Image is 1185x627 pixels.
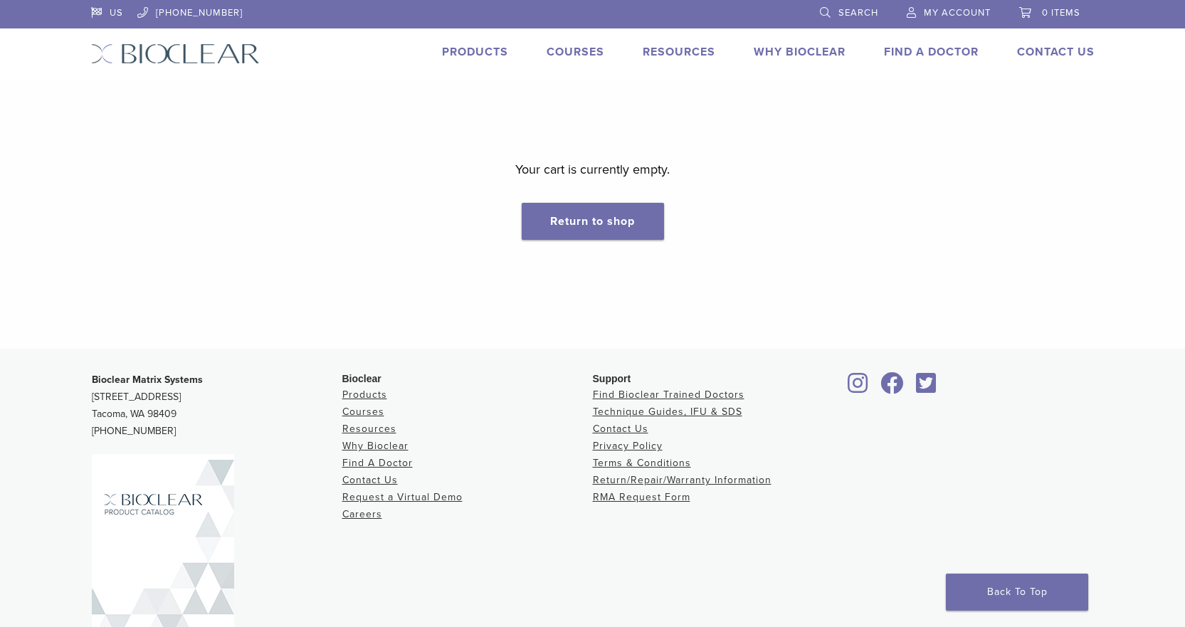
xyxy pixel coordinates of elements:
span: Support [593,373,631,384]
a: Products [342,389,387,401]
a: Bioclear [843,381,873,395]
a: Return to shop [522,203,664,240]
p: Your cart is currently empty. [515,159,670,180]
a: Bioclear [876,381,909,395]
a: Bioclear [912,381,942,395]
span: My Account [924,7,991,19]
a: Back To Top [946,574,1088,611]
a: Products [442,45,508,59]
img: Bioclear [91,43,260,64]
p: [STREET_ADDRESS] Tacoma, WA 98409 [PHONE_NUMBER] [92,372,342,440]
a: Resources [643,45,715,59]
a: Terms & Conditions [593,457,691,469]
a: Technique Guides, IFU & SDS [593,406,742,418]
a: Why Bioclear [342,440,409,452]
a: Courses [342,406,384,418]
a: Request a Virtual Demo [342,491,463,503]
a: Find Bioclear Trained Doctors [593,389,744,401]
span: 0 items [1042,7,1080,19]
a: Find A Doctor [342,457,413,469]
a: Contact Us [1017,45,1095,59]
a: Find A Doctor [884,45,979,59]
a: Careers [342,508,382,520]
strong: Bioclear Matrix Systems [92,374,203,386]
span: Bioclear [342,373,381,384]
a: Courses [547,45,604,59]
a: Contact Us [342,474,398,486]
a: Privacy Policy [593,440,663,452]
a: Why Bioclear [754,45,846,59]
span: Search [838,7,878,19]
a: Return/Repair/Warranty Information [593,474,771,486]
a: Resources [342,423,396,435]
a: Contact Us [593,423,648,435]
a: RMA Request Form [593,491,690,503]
